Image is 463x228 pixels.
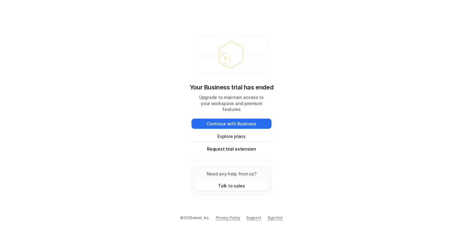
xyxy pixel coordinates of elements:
button: Explore plans [192,131,271,141]
a: Sign Out [267,215,283,221]
p: Upgrade to maintain access to your workspace and premium features [192,94,271,113]
p: © 2025 eesel, Inc. [180,215,209,221]
a: Privacy Policy [216,215,240,221]
span: Support [246,215,261,221]
p: Need any help from us? [196,171,267,177]
button: Continue with Business [192,119,271,129]
button: Talk to sales [196,181,267,191]
button: Request trial extension [192,144,271,154]
p: Your Business trial has ended [190,83,273,92]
